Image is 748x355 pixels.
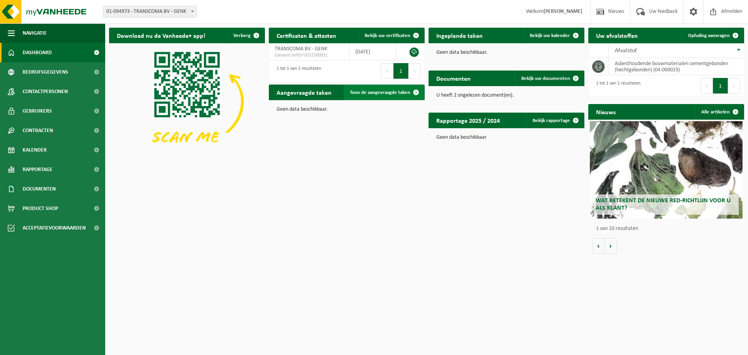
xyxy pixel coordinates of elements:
[695,104,743,120] a: Alle artikelen
[103,6,197,18] span: 01-094973 - TRANSCOMA BV - GENK
[429,113,508,128] h2: Rapportage 2025 / 2024
[526,113,584,128] a: Bekijk rapportage
[227,28,264,43] button: Verberg
[358,28,424,43] a: Bekijk uw certificaten
[23,62,68,82] span: Bedrijfsgegevens
[713,78,728,94] button: 1
[515,71,584,86] a: Bekijk uw documenten
[530,33,570,38] span: Bekijk uw kalender
[275,46,327,52] span: TRANSCOMA BV - GENK
[592,238,605,254] button: Vorige
[596,198,730,211] span: Wat betekent de nieuwe RED-richtlijn voor u als klant?
[109,28,213,43] h2: Download nu de Vanheede+ app!
[700,78,713,94] button: Previous
[23,179,56,199] span: Documenten
[23,199,58,218] span: Product Shop
[381,63,393,79] button: Previous
[23,23,47,43] span: Navigatie
[590,121,743,219] a: Wat betekent de nieuwe RED-richtlijn voor u als klant?
[269,28,344,43] h2: Certificaten & attesten
[609,58,744,75] td: asbesthoudende bouwmaterialen cementgebonden (hechtgebonden) (04-000023)
[592,77,640,94] div: 1 tot 1 van 1 resultaten
[728,78,740,94] button: Next
[543,9,582,14] strong: [PERSON_NAME]
[409,63,421,79] button: Next
[23,218,86,238] span: Acceptatievoorwaarden
[275,52,343,58] span: Consent-SelfD-VEG2500031
[233,33,251,38] span: Verberg
[344,85,424,100] a: Toon de aangevraagde taken
[429,71,478,86] h2: Documenten
[23,43,52,62] span: Dashboard
[103,6,196,17] span: 01-094973 - TRANSCOMA BV - GENK
[23,101,52,121] span: Gebruikers
[23,160,53,179] span: Rapportage
[605,238,617,254] button: Volgende
[588,28,646,43] h2: Uw afvalstoffen
[393,63,409,79] button: 1
[688,33,730,38] span: Ophaling aanvragen
[588,104,623,119] h2: Nieuws
[521,76,570,81] span: Bekijk uw documenten
[436,135,577,140] p: Geen data beschikbaar
[23,140,47,160] span: Kalender
[429,28,490,43] h2: Ingeplande taken
[365,33,410,38] span: Bekijk uw certificaten
[350,90,410,95] span: Toon de aangevraagde taken
[524,28,584,43] a: Bekijk uw kalender
[436,93,577,98] p: U heeft 2 ongelezen document(en).
[615,48,637,54] span: Afvalstof
[23,121,53,140] span: Contracten
[277,107,417,112] p: Geen data beschikbaar.
[273,62,321,79] div: 1 tot 1 van 1 resultaten
[109,43,265,160] img: Download de VHEPlus App
[23,82,68,101] span: Contactpersonen
[682,28,743,43] a: Ophaling aanvragen
[269,85,339,100] h2: Aangevraagde taken
[349,43,396,60] td: [DATE]
[596,226,740,231] p: 1 van 10 resultaten
[436,50,577,55] p: Geen data beschikbaar.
